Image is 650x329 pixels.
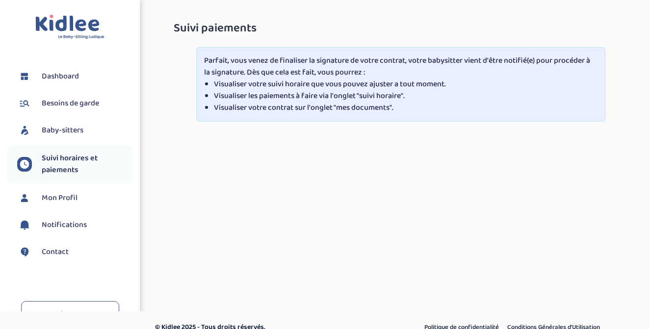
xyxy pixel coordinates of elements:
a: Dashboard [17,69,132,84]
a: Se déconnecter [21,301,119,327]
a: Besoins de garde [17,96,132,111]
img: contact.svg [17,245,32,259]
span: Notifications [42,219,87,231]
img: dashboard.svg [17,69,32,84]
span: Dashboard [42,71,79,82]
a: Contact [17,245,132,259]
li: Visualiser les paiements à faire via l'onglet "suivi horaire". [214,90,597,102]
li: Visualiser votre suivi horaire que vous pouvez ajuster a tout moment. [214,78,597,90]
span: Suivi paiements [174,22,257,35]
img: babysitters.svg [17,123,32,138]
span: Contact [42,246,69,258]
a: Suivi horaires et paiements [17,152,132,176]
p: Parfait, vous venez de finaliser la signature de votre contrat, votre babysitter vient d'être not... [204,55,597,78]
a: Mon Profil [17,191,132,205]
img: besoin.svg [17,96,32,111]
img: logo.svg [35,15,104,40]
span: Besoins de garde [42,98,99,109]
img: notification.svg [17,218,32,232]
span: Suivi horaires et paiements [42,152,132,176]
li: Visualiser votre contrat sur l'onglet "mes documents". [214,102,597,114]
span: Mon Profil [42,192,78,204]
img: suivihoraire.svg [17,157,32,172]
img: profil.svg [17,191,32,205]
a: Notifications [17,218,132,232]
span: Baby-sitters [42,125,83,136]
a: Baby-sitters [17,123,132,138]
